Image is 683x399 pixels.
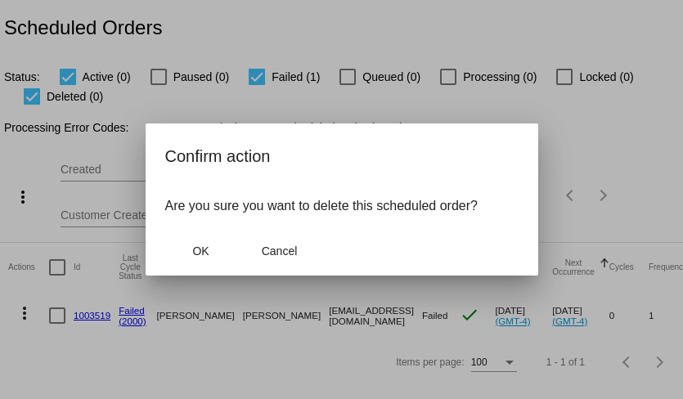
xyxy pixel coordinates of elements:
span: OK [192,244,209,258]
h2: Confirm action [165,143,519,169]
button: Close dialog [244,236,316,266]
button: Close dialog [165,236,237,266]
p: Are you sure you want to delete this scheduled order? [165,199,519,213]
span: Cancel [262,244,298,258]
